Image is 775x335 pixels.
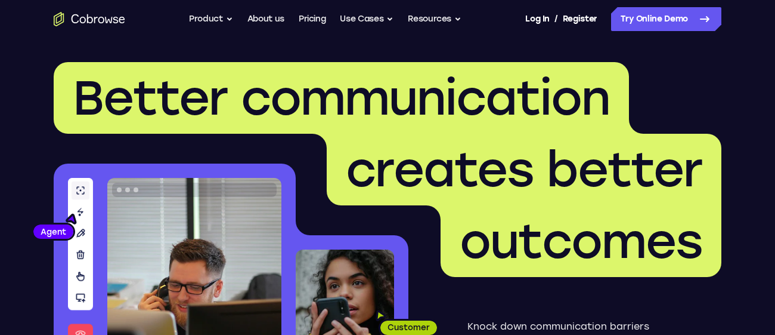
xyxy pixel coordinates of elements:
[408,7,461,31] button: Resources
[554,12,558,26] span: /
[247,7,284,31] a: About us
[346,141,702,198] span: creates better
[525,7,549,31] a: Log In
[299,7,326,31] a: Pricing
[611,7,721,31] a: Try Online Demo
[340,7,393,31] button: Use Cases
[460,213,702,270] span: outcomes
[54,12,125,26] a: Go to the home page
[73,69,610,127] span: Better communication
[189,7,233,31] button: Product
[563,7,597,31] a: Register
